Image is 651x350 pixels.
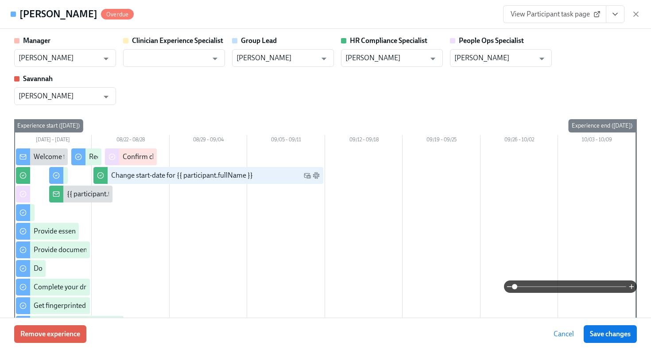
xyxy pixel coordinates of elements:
[20,330,80,338] span: Remove experience
[14,325,86,343] button: Remove experience
[14,119,83,132] div: Experience start ([DATE])
[247,135,325,147] div: 09/05 – 09/11
[92,135,170,147] div: 08/22 – 08/28
[503,5,606,23] a: View Participant task page
[584,325,637,343] button: Save changes
[34,245,161,255] div: Provide documents for your I9 verification
[208,52,222,66] button: Open
[480,135,558,147] div: 09/26 – 10/02
[426,52,440,66] button: Open
[111,171,253,180] div: Change start-date for {{ participant.fullName }}
[535,52,549,66] button: Open
[547,325,580,343] button: Cancel
[241,36,277,45] strong: Group Lead
[304,172,311,179] svg: Work Email
[34,264,144,273] div: Do your background check in Checkr
[89,152,163,162] div: Request your equipment
[14,135,92,147] div: [DATE] – [DATE]
[459,36,524,45] strong: People Ops Specialist
[19,8,97,21] h4: [PERSON_NAME]
[313,172,320,179] svg: Slack
[99,52,113,66] button: Open
[606,5,624,23] button: View task page
[554,330,574,338] span: Cancel
[123,152,216,162] div: Confirm cleared by People Ops
[34,301,86,311] div: Get fingerprinted
[101,11,134,18] span: Overdue
[34,226,172,236] div: Provide essential professional documentation
[350,36,427,45] strong: HR Compliance Specialist
[558,135,636,147] div: 10/03 – 10/09
[67,189,248,199] div: {{ participant.fullName }} has filled out the onboarding form
[590,330,631,338] span: Save changes
[403,135,480,147] div: 09/19 – 09/25
[132,36,223,45] strong: Clinician Experience Specialist
[568,119,636,132] div: Experience end ([DATE])
[99,90,113,104] button: Open
[23,36,50,45] strong: Manager
[23,74,53,83] strong: Savannah
[34,152,200,162] div: Welcome from the Charlie Health Compliance Team 👋
[170,135,248,147] div: 08/29 – 09/04
[325,135,403,147] div: 09/12 – 09/18
[511,10,599,19] span: View Participant task page
[317,52,331,66] button: Open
